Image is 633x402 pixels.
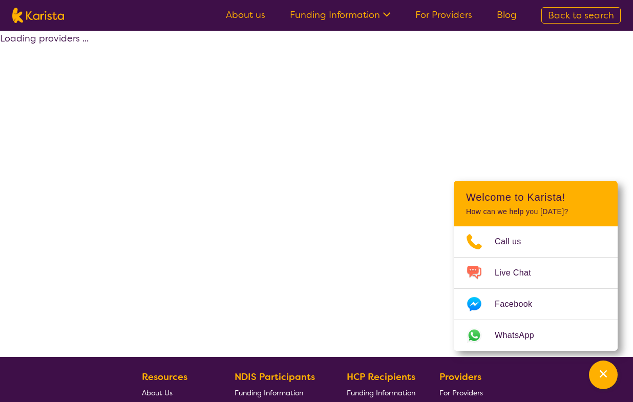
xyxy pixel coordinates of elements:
b: HCP Recipients [347,371,415,383]
span: For Providers [439,388,483,397]
b: Resources [142,371,187,383]
span: Funding Information [235,388,303,397]
span: Live Chat [495,265,543,281]
button: Channel Menu [589,361,618,389]
a: About Us [142,385,210,400]
img: Karista logo [12,8,64,23]
span: WhatsApp [495,328,546,343]
a: Back to search [541,7,621,24]
ul: Choose channel [454,226,618,351]
span: Facebook [495,297,544,312]
div: Channel Menu [454,181,618,351]
a: Web link opens in a new tab. [454,320,618,351]
a: For Providers [415,9,472,21]
p: How can we help you [DATE]? [466,207,605,216]
a: About us [226,9,265,21]
span: Call us [495,234,534,249]
span: About Us [142,388,173,397]
a: Funding Information [290,9,391,21]
a: For Providers [439,385,487,400]
a: Funding Information [235,385,323,400]
b: NDIS Participants [235,371,315,383]
b: Providers [439,371,481,383]
h2: Welcome to Karista! [466,191,605,203]
span: Funding Information [347,388,415,397]
span: Back to search [548,9,614,22]
a: Funding Information [347,385,415,400]
a: Blog [497,9,517,21]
